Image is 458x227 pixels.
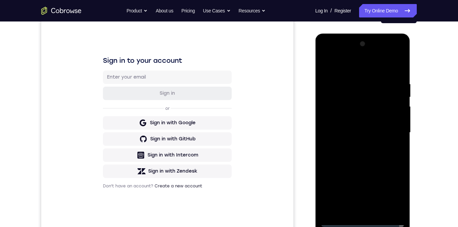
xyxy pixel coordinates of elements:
[127,4,148,17] button: Product
[62,139,190,152] button: Sign in with Intercom
[62,106,190,120] button: Sign in with Google
[239,4,266,17] button: Resources
[181,4,195,17] a: Pricing
[330,7,332,15] span: /
[123,96,130,101] p: or
[315,4,328,17] a: Log In
[203,4,230,17] button: Use Cases
[106,142,157,149] div: Sign in with Intercom
[156,4,173,17] a: About us
[113,174,161,179] a: Create a new account
[62,174,190,179] p: Don't have an account?
[335,4,351,17] a: Register
[62,155,190,168] button: Sign in with Zendesk
[62,46,190,55] h1: Sign in to your account
[41,7,81,15] a: Go to the home page
[62,123,190,136] button: Sign in with GitHub
[359,4,417,17] a: Try Online Demo
[107,158,156,165] div: Sign in with Zendesk
[109,110,154,117] div: Sign in with Google
[62,77,190,90] button: Sign in
[66,64,186,71] input: Enter your email
[109,126,154,133] div: Sign in with GitHub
